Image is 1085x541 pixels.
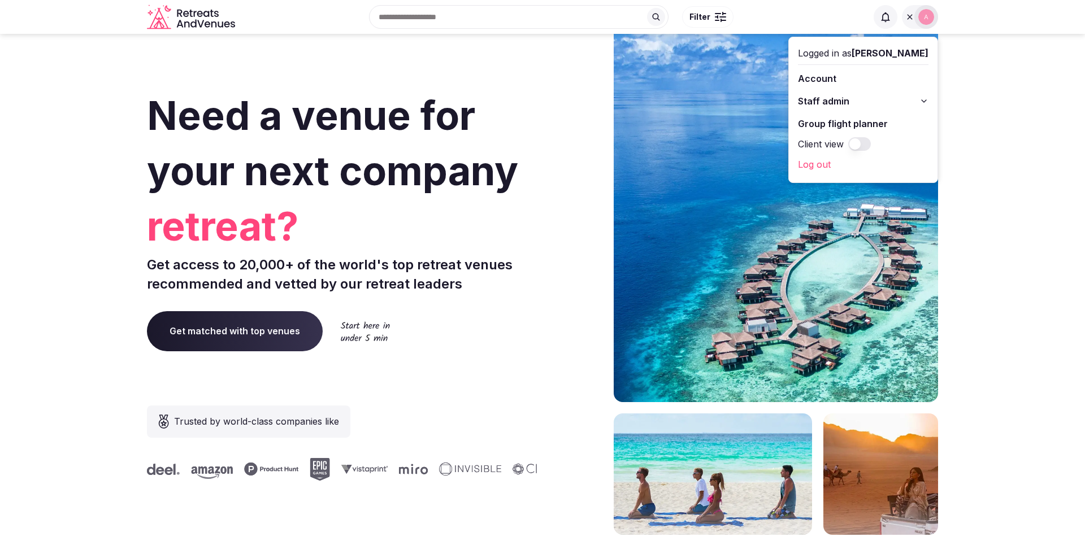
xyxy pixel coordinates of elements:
a: Log out [798,155,928,173]
img: Alejandro Admin [918,9,934,25]
img: woman sitting in back of truck with camels [823,413,938,535]
label: Client view [798,137,844,151]
a: Group flight planner [798,115,928,133]
svg: Invisible company logo [437,463,500,476]
img: Start here in under 5 min [341,321,390,341]
button: Staff admin [798,92,928,110]
svg: Miro company logo [397,464,426,474]
svg: Retreats and Venues company logo [147,5,237,30]
span: Need a venue for your next company [147,91,518,195]
p: Get access to 20,000+ of the world's top retreat venues recommended and vetted by our retreat lea... [147,255,538,293]
a: Visit the homepage [147,5,237,30]
button: Filter [682,6,734,28]
span: Filter [689,11,710,23]
span: [PERSON_NAME] [852,47,928,59]
img: yoga on tropical beach [614,413,812,535]
a: Account [798,69,928,88]
span: Staff admin [798,94,849,108]
div: Logged in as [798,46,928,60]
svg: Epic Games company logo [308,458,328,481]
svg: Deel company logo [145,464,178,475]
a: Get matched with top venues [147,311,323,351]
span: retreat? [147,199,538,254]
svg: Vistaprint company logo [340,464,386,474]
span: Trusted by world-class companies like [174,415,339,428]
